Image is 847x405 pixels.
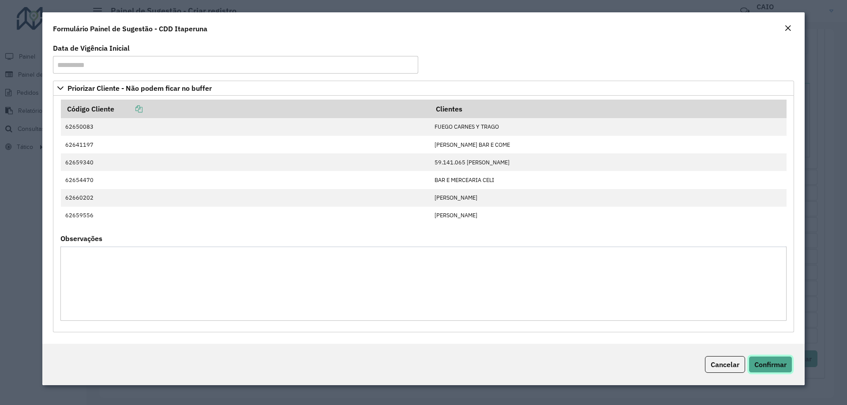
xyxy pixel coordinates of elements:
div: Priorizar Cliente - Não podem ficar no buffer [53,96,794,332]
h4: Formulário Painel de Sugestão - CDD Itaperuna [53,23,207,34]
em: Fechar [784,25,791,32]
span: Priorizar Cliente - Não podem ficar no buffer [67,85,212,92]
label: Data de Vigência Inicial [53,43,130,53]
a: Priorizar Cliente - Não podem ficar no buffer [53,81,794,96]
td: 62660202 [61,189,430,207]
label: Observações [60,233,102,244]
td: 62659556 [61,207,430,224]
button: Cancelar [705,356,745,373]
td: [PERSON_NAME] [430,189,787,207]
td: [PERSON_NAME] [430,207,787,224]
td: 62659340 [61,153,430,171]
td: 62641197 [61,136,430,153]
a: Copiar [114,104,142,113]
td: BAR E MERCEARIA CELI [430,171,787,189]
span: Cancelar [711,360,739,369]
td: [PERSON_NAME] BAR E COME [430,136,787,153]
td: 62654470 [61,171,430,189]
th: Clientes [430,100,787,118]
span: Confirmar [754,360,787,369]
button: Confirmar [749,356,792,373]
td: 62650083 [61,118,430,136]
th: Código Cliente [61,100,430,118]
button: Close [782,23,794,34]
td: 59.141.065 [PERSON_NAME] [430,153,787,171]
td: FUEGO CARNES Y TRAGO [430,118,787,136]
